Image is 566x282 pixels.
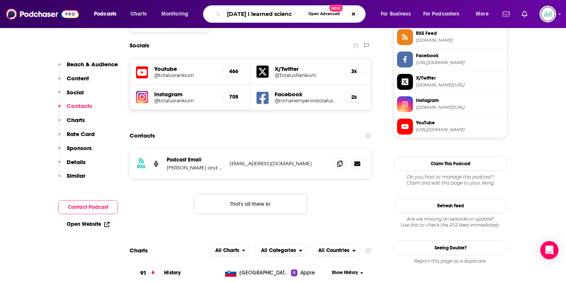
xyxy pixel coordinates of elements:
[209,244,250,257] h2: Platforms
[229,94,238,100] h5: 708
[500,8,513,20] a: Show notifications dropdown
[423,9,460,19] span: For Podcasters
[67,102,92,110] p: Contacts
[275,65,338,72] h5: X/Twitter
[261,248,296,253] span: All Categories
[167,157,224,163] p: Podcast Email
[397,119,504,135] a: YouTube[URL][DOMAIN_NAME]
[540,241,558,259] div: Open Intercom Messenger
[58,61,118,75] button: Reach & Audience
[67,172,85,179] p: Similar
[539,6,556,22] img: User Profile
[6,7,79,21] img: Podchaser - Follow, Share and Rate Podcasts
[397,52,504,67] a: Facebook[URL][DOMAIN_NAME]
[519,8,530,20] a: Show notifications dropdown
[222,269,291,277] a: [GEOGRAPHIC_DATA]
[330,269,366,276] button: Show History
[416,82,504,88] span: twitter.com/TotalusRankium
[130,247,148,254] h2: Charts
[125,8,151,20] a: Charts
[130,128,155,143] h2: Contacts
[154,72,217,78] a: @totalusrankium
[394,258,507,264] div: Report this page as a duplicate.
[67,130,95,138] p: Rate Card
[416,105,504,110] span: instagram.com/totalusrankium
[291,269,329,277] a: Apple
[539,6,556,22] button: Show profile menu
[137,164,145,170] h3: RSS
[397,29,504,45] a: RSS Feed[DOMAIN_NAME]
[255,244,307,257] h2: Categories
[210,5,373,23] div: Search podcasts, credits, & more...
[58,158,86,172] button: Details
[275,72,338,78] a: @TotalusRankium
[476,9,489,19] span: More
[58,116,85,130] button: Charts
[394,198,507,213] button: Refresh Feed
[416,119,504,126] span: YouTube
[394,240,507,255] a: Seeing Double?
[416,97,504,104] span: Instagram
[397,74,504,90] a: X/Twitter[DOMAIN_NAME][URL]
[394,216,507,228] div: Are we missing an episode or update? Use this to check the RSS feed immediately.
[416,30,504,37] span: RSS Feed
[312,244,361,257] h2: Countries
[416,38,504,43] span: feed.podbean.com
[130,38,149,53] h2: Socials
[539,6,556,22] span: Logged in as podglomerate
[164,269,181,276] a: History
[167,164,224,171] p: [PERSON_NAME] and [PERSON_NAME]
[154,98,217,103] a: @totalusrankium
[416,75,504,81] span: X/Twitter
[58,102,92,116] button: Contacts
[416,127,504,133] span: https://www.youtube.com/@totalusrankium
[154,91,217,98] h5: Instagram
[394,174,507,186] div: Claim and edit this page to your liking.
[416,52,504,59] span: Facebook
[67,75,89,82] p: Content
[94,9,116,19] span: Podcasts
[154,65,217,72] h5: Youtube
[215,248,239,253] span: All Charts
[255,244,307,257] button: open menu
[230,160,328,167] p: [EMAIL_ADDRESS][DOMAIN_NAME]
[209,244,250,257] button: open menu
[58,130,95,144] button: Rate Card
[130,9,147,19] span: Charts
[140,269,147,277] h3: 91
[332,269,358,276] span: Show History
[350,94,358,100] h5: 2k
[156,8,198,20] button: open menu
[224,8,305,20] input: Search podcasts, credits, & more...
[350,68,358,75] h5: 3k
[58,144,92,158] button: Sponsors
[229,68,238,75] h5: 466
[275,98,338,103] a: @romanemperorstotalusrankium
[418,8,471,20] button: open menu
[194,194,307,214] button: Nothing here.
[67,61,118,68] p: Reach & Audience
[239,269,289,277] span: Slovenia
[58,89,84,103] button: Social
[67,144,92,152] p: Sponsors
[58,172,85,186] button: Similar
[305,9,343,19] button: Open AdvancedNew
[67,116,85,124] p: Charts
[308,12,340,16] span: Open Advanced
[89,8,126,20] button: open menu
[318,248,349,253] span: All Countries
[397,96,504,112] a: Instagram[DOMAIN_NAME][URL]
[67,89,84,96] p: Social
[300,269,315,277] span: Apple
[275,91,338,98] h5: Facebook
[394,174,507,180] span: Do you host or manage this podcast?
[416,60,504,66] span: https://www.facebook.com/romanemperorstotalusrankium
[67,158,86,166] p: Details
[136,91,148,103] img: iconImage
